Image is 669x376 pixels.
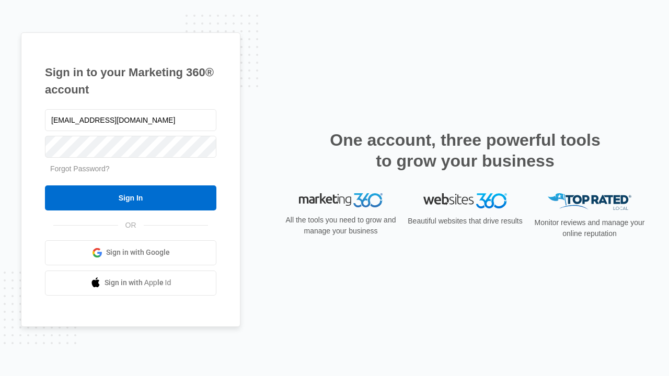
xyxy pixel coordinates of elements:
[407,216,524,227] p: Beautiful websites that drive results
[118,220,144,231] span: OR
[45,185,216,210] input: Sign In
[282,215,399,237] p: All the tools you need to grow and manage your business
[531,217,648,239] p: Monitor reviews and manage your online reputation
[548,193,631,210] img: Top Rated Local
[45,240,216,265] a: Sign in with Google
[45,64,216,98] h1: Sign in to your Marketing 360® account
[45,271,216,296] a: Sign in with Apple Id
[45,109,216,131] input: Email
[423,193,507,208] img: Websites 360
[299,193,383,208] img: Marketing 360
[106,247,170,258] span: Sign in with Google
[50,164,110,173] a: Forgot Password?
[327,130,604,171] h2: One account, three powerful tools to grow your business
[105,277,171,288] span: Sign in with Apple Id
